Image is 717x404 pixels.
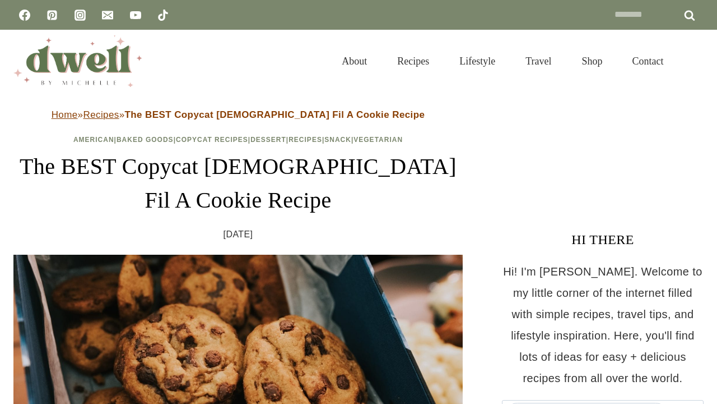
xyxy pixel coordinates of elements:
img: DWELL by michelle [13,35,142,87]
a: Copycat Recipes [176,136,248,144]
a: Travel [510,42,566,81]
a: Contact [617,42,679,81]
a: Email [96,4,119,26]
a: Recipes [288,136,322,144]
a: YouTube [124,4,147,26]
a: Vegetarian [353,136,403,144]
h3: HI THERE [502,229,704,250]
a: Pinterest [41,4,63,26]
a: Lifestyle [444,42,510,81]
a: Facebook [13,4,36,26]
a: American [73,136,114,144]
span: | | | | | | [73,136,403,144]
a: Dessert [250,136,286,144]
a: Home [52,109,78,120]
a: Baked Goods [117,136,174,144]
a: Instagram [69,4,91,26]
a: Recipes [83,109,119,120]
a: Recipes [382,42,444,81]
h1: The BEST Copycat [DEMOGRAPHIC_DATA] Fil A Cookie Recipe [13,150,463,217]
a: Snack [324,136,351,144]
strong: The BEST Copycat [DEMOGRAPHIC_DATA] Fil A Cookie Recipe [125,109,425,120]
a: About [327,42,382,81]
a: Shop [566,42,617,81]
p: Hi! I'm [PERSON_NAME]. Welcome to my little corner of the internet filled with simple recipes, tr... [502,261,704,389]
button: View Search Form [685,52,704,71]
a: TikTok [152,4,174,26]
nav: Primary Navigation [327,42,679,81]
span: » » [52,109,425,120]
time: [DATE] [224,226,253,243]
